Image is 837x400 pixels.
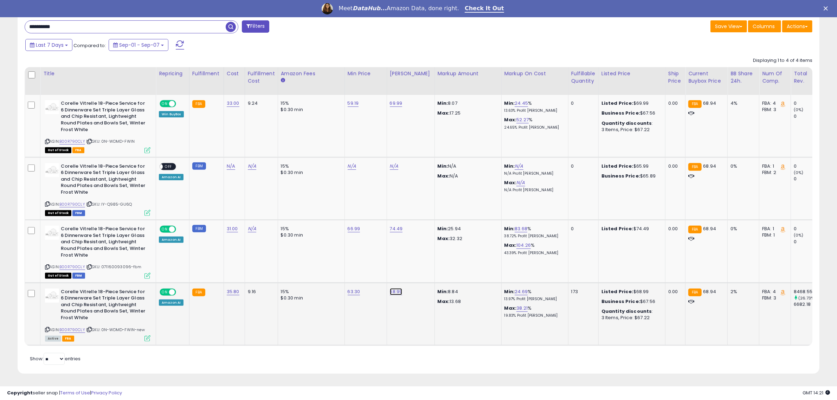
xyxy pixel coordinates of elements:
div: 8468.55 [794,289,822,295]
a: B00R790CLY [59,264,85,270]
strong: Copyright [7,389,33,396]
b: Listed Price: [601,225,633,232]
div: $74.49 [601,226,660,232]
span: Show: entries [30,355,81,362]
div: Cost [227,70,242,77]
a: Check It Out [465,5,504,13]
div: % [504,100,563,113]
span: ON [160,289,169,295]
div: 0.00 [668,100,680,107]
div: 4% [730,100,754,107]
p: 38.72% Profit [PERSON_NAME] [504,234,563,239]
span: | SKU: IY-Q985-GU6Q [86,201,132,207]
b: Min: [504,163,515,169]
a: N/A [227,163,235,170]
div: Amazon AI [159,174,184,180]
b: Business Price: [601,173,640,179]
div: FBM: 3 [762,107,785,113]
small: FBA [688,289,701,296]
div: 15% [281,100,339,107]
div: seller snap | | [7,390,122,396]
b: Corelle Vitrelle 18-Piece Service for 6 Dinnerware Set Triple Layer Glass and Chip Resistant, Lig... [61,289,146,323]
div: Meet Amazon Data, done right. [339,5,459,12]
a: B00R790CLY [59,138,85,144]
i: DataHub... [353,5,387,12]
div: % [504,117,563,130]
p: 13.63% Profit [PERSON_NAME] [504,108,563,113]
div: % [504,242,563,255]
div: Markup on Cost [504,70,565,77]
span: Compared to: [73,42,106,49]
span: 68.94 [703,163,716,169]
div: 0 [794,113,822,120]
span: FBA [62,336,74,342]
div: 15% [281,289,339,295]
p: N/A [438,173,496,179]
div: $65.99 [601,163,660,169]
small: Amazon Fees. [281,77,285,84]
p: N/A Profit [PERSON_NAME] [504,171,563,176]
strong: Min: [438,288,448,295]
p: 43.39% Profit [PERSON_NAME] [504,251,563,256]
b: Quantity discounts [601,120,652,127]
div: FBM: 2 [762,169,785,176]
a: N/A [248,163,256,170]
div: Displaying 1 to 4 of 4 items [753,57,812,64]
div: $0.30 min [281,107,339,113]
a: 59.19 [348,100,359,107]
div: 0 [794,163,822,169]
span: OFF [175,289,186,295]
div: 173 [571,289,593,295]
span: All listings that are currently out of stock and unavailable for purchase on Amazon [45,147,71,153]
div: % [504,226,563,239]
a: 35.80 [227,288,239,295]
span: FBA [72,147,84,153]
div: 0 [794,176,822,182]
a: 24.69 [515,288,528,295]
p: 8.07 [438,100,496,107]
a: 52.27 [516,116,529,123]
div: 3 Items, Price: $67.22 [601,315,660,321]
b: Min: [504,225,515,232]
div: % [504,305,563,318]
b: Listed Price: [601,100,633,107]
p: 8.84 [438,289,496,295]
div: $69.99 [601,100,660,107]
small: (26.73%) [798,295,816,301]
div: 0 [571,226,593,232]
small: (0%) [794,232,804,238]
small: FBA [688,226,701,233]
small: FBM [192,162,206,170]
div: 0 [794,239,822,245]
div: Ship Price [668,70,682,85]
button: Filters [242,20,269,33]
img: 31ZHCszTD0L._SL40_.jpg [45,163,59,177]
div: FBA: 4 [762,289,785,295]
div: Fulfillable Quantity [571,70,595,85]
span: | SKU: 0N-WDMD-FWIN [86,138,135,144]
div: 0 [794,100,822,107]
strong: Max: [438,110,450,116]
button: Save View [710,20,747,32]
b: Min: [504,288,515,295]
strong: Max: [438,298,450,305]
div: $0.30 min [281,295,339,301]
div: [PERSON_NAME] [390,70,432,77]
div: 0 [794,226,822,232]
div: Amazon AI [159,237,184,243]
p: 25.94 [438,226,496,232]
div: 0% [730,226,754,232]
div: FBM: 3 [762,295,785,301]
b: Quantity discounts [601,308,652,315]
b: Max: [504,242,517,249]
strong: Max: [438,173,450,179]
div: $67.56 [601,110,660,116]
div: Fulfillment Cost [248,70,275,85]
a: N/A [516,179,525,186]
div: $0.30 min [281,232,339,238]
p: 13.97% Profit [PERSON_NAME] [504,297,563,302]
span: All listings currently available for purchase on Amazon [45,336,61,342]
span: 2025-09-16 14:21 GMT [803,389,830,396]
div: Title [43,70,153,77]
div: Close [824,6,831,11]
